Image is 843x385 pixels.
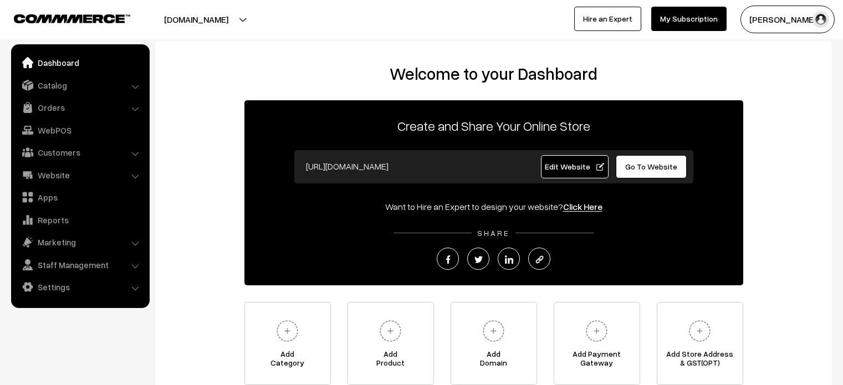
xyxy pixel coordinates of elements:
[14,255,146,275] a: Staff Management
[554,350,640,372] span: Add Payment Gateway
[813,11,829,28] img: user
[14,210,146,230] a: Reports
[244,302,331,385] a: AddCategory
[14,53,146,73] a: Dashboard
[554,302,640,385] a: Add PaymentGateway
[451,350,537,372] span: Add Domain
[14,75,146,95] a: Catalog
[375,316,406,346] img: plus.svg
[348,302,434,385] a: AddProduct
[684,316,715,346] img: plus.svg
[545,162,604,171] span: Edit Website
[541,155,609,178] a: Edit Website
[14,14,130,23] img: COMMMERCE
[657,350,743,372] span: Add Store Address & GST(OPT)
[125,6,267,33] button: [DOMAIN_NAME]
[472,228,515,238] span: SHARE
[244,116,743,136] p: Create and Share Your Online Store
[166,64,821,84] h2: Welcome to your Dashboard
[616,155,687,178] a: Go To Website
[625,162,677,171] span: Go To Website
[651,7,727,31] a: My Subscription
[245,350,330,372] span: Add Category
[563,201,602,212] a: Click Here
[14,165,146,185] a: Website
[478,316,509,346] img: plus.svg
[581,316,612,346] img: plus.svg
[14,277,146,297] a: Settings
[14,120,146,140] a: WebPOS
[272,316,303,346] img: plus.svg
[14,142,146,162] a: Customers
[14,97,146,117] a: Orders
[740,6,835,33] button: [PERSON_NAME]
[14,11,111,24] a: COMMMERCE
[14,232,146,252] a: Marketing
[574,7,641,31] a: Hire an Expert
[14,187,146,207] a: Apps
[657,302,743,385] a: Add Store Address& GST(OPT)
[348,350,433,372] span: Add Product
[451,302,537,385] a: AddDomain
[244,200,743,213] div: Want to Hire an Expert to design your website?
